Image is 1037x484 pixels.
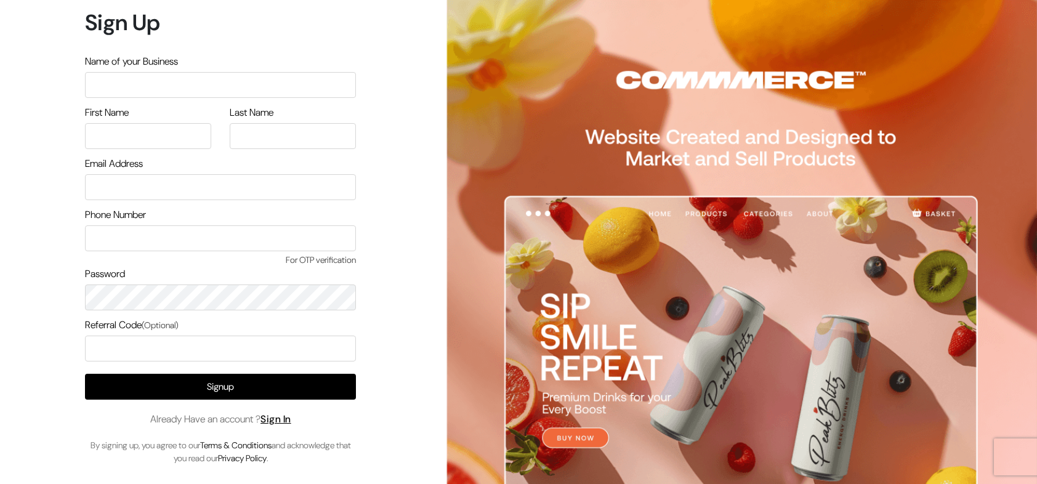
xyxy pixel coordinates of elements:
span: For OTP verification [85,254,356,267]
label: First Name [85,105,129,120]
label: Phone Number [85,208,146,222]
label: Last Name [230,105,273,120]
label: Referral Code [85,318,179,333]
p: By signing up, you agree to our and acknowledge that you read our . [85,439,356,465]
a: Sign In [260,413,291,426]
label: Email Address [85,156,143,171]
a: Terms & Conditions [200,440,272,451]
label: Name of your Business [85,54,178,69]
span: (Optional) [142,320,179,331]
button: Signup [85,374,356,400]
h1: Sign Up [85,9,356,36]
label: Password [85,267,125,281]
span: Already Have an account ? [150,412,291,427]
a: Privacy Policy [218,453,267,464]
